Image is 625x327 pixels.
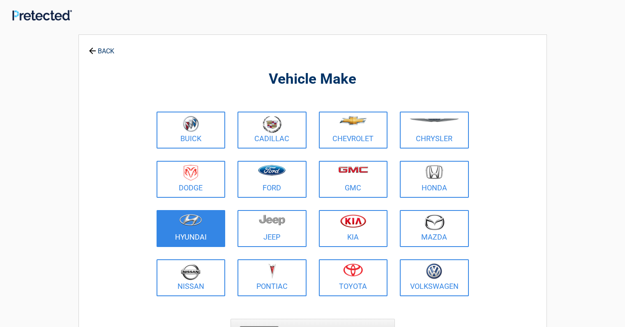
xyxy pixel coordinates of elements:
img: volkswagen [426,263,442,279]
a: Cadillac [238,112,307,149]
img: cadillac [263,116,281,133]
a: Jeep [238,210,307,247]
img: hyundai [179,214,202,226]
img: mazda [424,214,445,230]
a: GMC [319,161,388,198]
img: ford [258,165,286,176]
img: gmc [338,166,368,173]
a: Nissan [157,259,226,296]
a: Kia [319,210,388,247]
img: chevrolet [339,116,367,125]
a: Chrysler [400,112,469,149]
img: Main Logo [12,10,72,21]
img: kia [340,214,366,228]
a: Ford [238,161,307,198]
a: Buick [157,112,226,149]
img: dodge [184,165,198,181]
img: toyota [343,263,363,277]
img: nissan [181,263,201,280]
img: pontiac [268,263,276,279]
a: Volkswagen [400,259,469,296]
a: Pontiac [238,259,307,296]
img: chrysler [409,119,459,122]
a: Chevrolet [319,112,388,149]
a: Honda [400,161,469,198]
a: Mazda [400,210,469,247]
img: jeep [259,214,285,226]
a: Toyota [319,259,388,296]
a: Hyundai [157,210,226,247]
a: Dodge [157,161,226,198]
img: buick [183,116,199,132]
img: honda [426,165,443,179]
a: BACK [87,40,116,55]
h2: Vehicle Make [155,70,471,89]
